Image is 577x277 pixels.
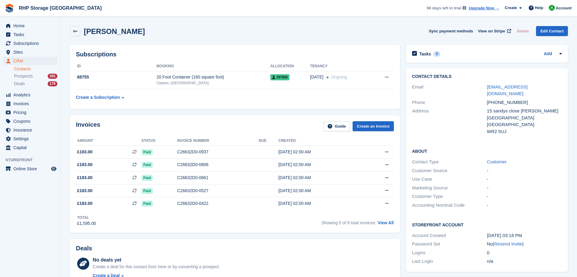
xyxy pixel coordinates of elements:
[77,200,93,207] span: £183.00
[93,264,220,270] div: Create a deal for this contact from here or by converting a prospect.
[549,5,555,11] img: Rod
[463,6,466,10] img: icon-info-grey-7440780725fd019a000dd9b08b2336e03edf1995a4989e88bcd33f0948082b44.svg
[77,175,93,181] span: £183.00
[412,202,487,209] div: Accounting Nominal Code
[487,193,562,200] div: -
[412,148,562,154] h2: About
[76,94,120,101] div: Create a Subscription
[14,81,57,87] a: Deals 175
[177,175,259,181] div: C26632D0-0661
[536,26,568,36] a: Edit Contact
[412,193,487,200] div: Customer Type
[13,22,50,30] span: Home
[487,99,562,106] div: [PHONE_NUMBER]
[412,167,487,174] div: Customer Source
[476,26,512,36] a: View on Stripe
[487,185,562,192] div: -
[13,108,50,117] span: Pricing
[13,30,50,39] span: Tasks
[76,245,92,252] h2: Deals
[487,167,562,174] div: -
[487,128,562,135] div: WR2 5UJ
[270,74,289,80] span: DF009
[433,51,440,57] div: 0
[156,80,270,86] div: Claines, [GEOGRAPHIC_DATA]
[77,162,93,168] span: £183.00
[487,108,562,115] div: 15 sandys close [PERSON_NAME]
[493,241,524,246] span: ( )
[13,165,50,173] span: Online Store
[412,159,487,165] div: Contact Type
[419,51,431,57] h2: Tasks
[487,202,562,209] div: -
[77,149,93,155] span: £183.00
[156,62,270,71] th: Booking
[14,73,33,79] span: Prospects
[142,175,153,181] span: Paid
[13,39,50,48] span: Subscriptions
[278,188,361,194] div: [DATE] 02:00 AM
[177,162,259,168] div: C26632D0-0806
[412,176,487,183] div: Use Case
[412,84,487,97] div: Email
[412,222,562,228] h2: Storefront Account
[84,27,145,35] h2: [PERSON_NAME]
[13,126,50,134] span: Insurance
[142,188,153,194] span: Paid
[177,188,259,194] div: C26632D0-0527
[13,91,50,99] span: Analytics
[76,62,156,71] th: ID
[278,175,361,181] div: [DATE] 02:00 AM
[487,159,507,164] a: Customer
[142,149,153,155] span: Paid
[412,232,487,239] div: Account Created
[76,121,100,131] h2: Invoices
[93,256,220,264] div: No deals yet
[469,5,499,11] a: Upgrade Now →
[48,74,57,79] div: 291
[323,121,350,131] a: Guide
[505,5,517,11] span: Create
[177,149,259,155] div: C26632D0-0937
[487,121,562,128] div: [GEOGRAPHIC_DATA]
[3,48,57,56] a: menu
[478,28,505,34] span: View on Stripe
[3,22,57,30] a: menu
[3,108,57,117] a: menu
[278,162,361,168] div: [DATE] 02:00 AM
[16,3,104,13] a: RHP Storage [GEOGRAPHIC_DATA]
[3,39,57,48] a: menu
[13,117,50,125] span: Coupons
[412,241,487,248] div: Password Set
[3,165,57,173] a: menu
[76,92,124,103] a: Create a Subscription
[535,5,543,11] span: Help
[13,143,50,152] span: Capital
[48,81,57,86] div: 175
[487,232,562,239] div: [DATE] 03:18 PM
[278,149,361,155] div: [DATE] 02:00 AM
[353,121,394,131] a: Create an Invoice
[487,249,562,256] div: 0
[13,99,50,108] span: Invoices
[429,26,473,36] button: Sync payment methods
[50,165,57,172] a: Preview store
[487,84,527,96] a: [EMAIL_ADDRESS][DOMAIN_NAME]
[77,220,96,227] div: £1,595.00
[3,126,57,134] a: menu
[13,57,50,65] span: CRM
[427,5,461,11] span: 90 days left in trial
[3,30,57,39] a: menu
[310,74,323,80] span: [DATE]
[487,176,562,183] div: -
[544,51,552,58] a: Add
[270,62,310,71] th: Allocation
[331,75,347,79] span: Ongoing
[412,185,487,192] div: Marketing Source
[13,48,50,56] span: Sites
[494,241,522,246] a: Resend Invite
[142,162,153,168] span: Paid
[412,99,487,106] div: Phone
[3,117,57,125] a: menu
[3,135,57,143] a: menu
